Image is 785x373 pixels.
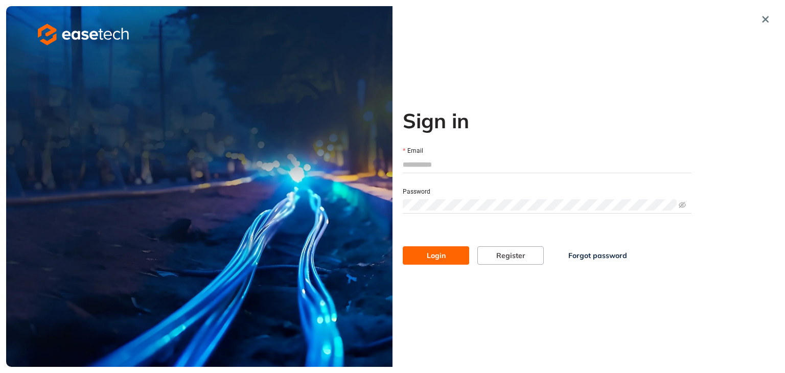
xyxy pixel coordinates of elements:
[496,250,525,261] span: Register
[403,199,677,211] input: Password
[679,201,686,208] span: eye-invisible
[403,108,691,133] h2: Sign in
[403,187,430,197] label: Password
[6,6,392,367] img: cover image
[477,246,544,265] button: Register
[568,250,627,261] span: Forgot password
[427,250,446,261] span: Login
[552,246,643,265] button: Forgot password
[403,157,691,172] input: Email
[403,246,469,265] button: Login
[403,146,423,156] label: Email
